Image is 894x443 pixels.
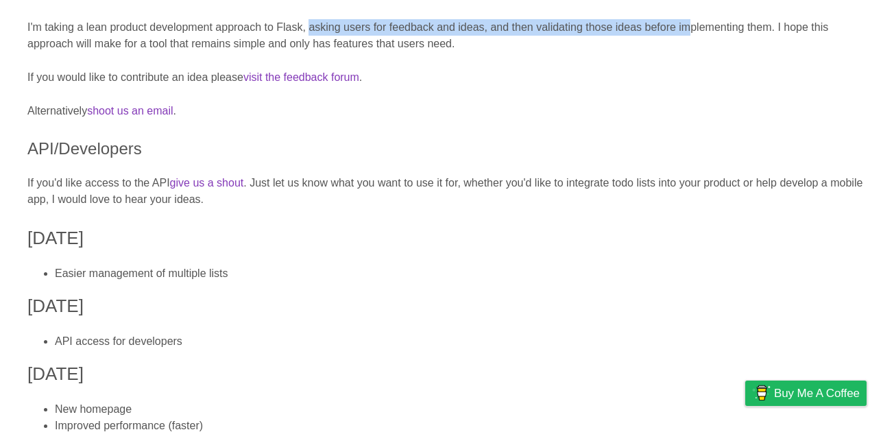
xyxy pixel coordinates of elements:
p: I'm taking a lean product development approach to Flask, asking users for feedback and ideas, and... [27,19,867,52]
span: Buy me a coffee [774,381,860,405]
a: give us a shout [170,177,244,189]
p: Alternatively . [27,103,867,119]
h3: [DATE] [27,225,867,252]
a: shoot us an email [87,105,173,117]
h3: [DATE] [27,361,867,387]
a: visit the feedback forum [243,71,359,83]
li: Improved performance (faster) [55,418,867,434]
img: Buy me a coffee [752,381,771,405]
h3: [DATE] [27,293,867,320]
li: Easier management of multiple lists [55,265,867,282]
p: If you'd like access to the API . Just let us know what you want to use it for, whether you'd lik... [27,175,867,208]
p: If you would like to contribute an idea please . [27,69,867,86]
h2: API/Developers [27,136,867,161]
li: New homepage [55,401,867,418]
a: Buy me a coffee [745,381,867,406]
li: API access for developers [55,333,867,350]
